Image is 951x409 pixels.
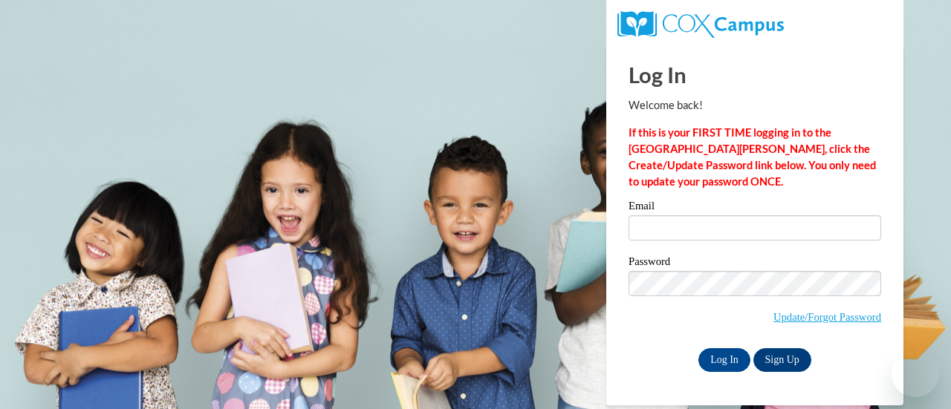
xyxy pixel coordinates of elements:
a: Update/Forgot Password [773,311,881,323]
strong: If this is your FIRST TIME logging in to the [GEOGRAPHIC_DATA][PERSON_NAME], click the Create/Upd... [629,126,876,188]
label: Password [629,256,881,271]
h1: Log In [629,59,881,90]
iframe: Button to launch messaging window [892,350,939,397]
img: COX Campus [617,11,784,38]
input: Log In [698,348,750,372]
p: Welcome back! [629,97,881,114]
a: Sign Up [753,348,811,372]
label: Email [629,200,881,215]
